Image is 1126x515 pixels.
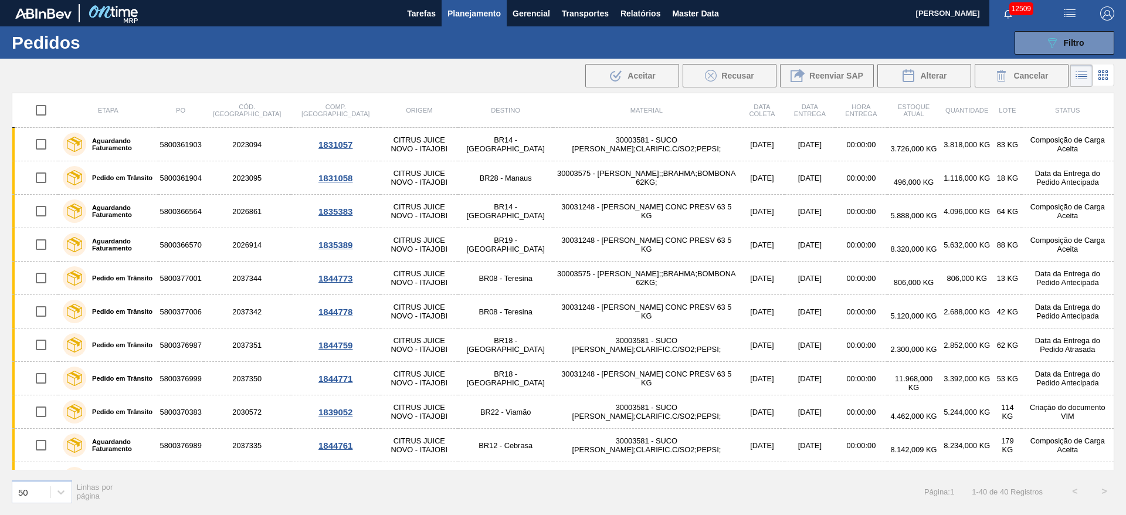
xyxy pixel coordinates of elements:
td: [DATE] [740,429,784,462]
td: 30031248 - [PERSON_NAME] CONC PRESV 63 5 KG [553,195,740,228]
td: 5800376987 [158,328,204,362]
td: 5800376999 [158,362,204,395]
img: TNhmsLtSVTkK8tSr43FrP2fwEKptu5GPRR3wAAAABJRU5ErkJggg== [15,8,72,19]
td: BR20 - [GEOGRAPHIC_DATA] [458,462,553,496]
td: 2026914 [204,228,291,262]
h1: Pedidos [12,36,187,49]
span: Destino [491,107,520,114]
label: Pedido em Trânsito [86,408,152,415]
button: Cancelar [975,64,1069,87]
td: BR14 - [GEOGRAPHIC_DATA] [458,128,553,161]
td: 153 KG [993,462,1021,496]
a: Pedido em Trânsito58003619042023095CITRUS JUICE NOVO - ITAJOBIBR28 - Manaus30003575 - [PERSON_NAM... [12,161,1114,195]
td: Composição de Carga Aceita [1022,429,1114,462]
td: Data da Entrega do Pedido Antecipada [1022,295,1114,328]
td: CITRUS JUICE NOVO - ITAJOBI [381,262,458,295]
td: 00:00:00 [835,262,887,295]
td: [DATE] [785,429,835,462]
td: 64 KG [993,195,1021,228]
td: BR14 - [GEOGRAPHIC_DATA] [458,195,553,228]
span: Material [630,107,663,114]
td: CITRUS JUICE NOVO - ITAJOBI [381,295,458,328]
div: 1839052 [293,407,379,417]
span: 1 - 40 de 40 Registros [972,487,1043,496]
span: Linhas por página [77,483,113,500]
td: Criação do documento VIM [1022,395,1114,429]
span: Página : 1 [924,487,954,496]
td: 00:00:00 [835,195,887,228]
span: Etapa [98,107,118,114]
a: Aguardando Faturamento58003769882037332CITRUS JUICE NOVO - ITAJOBIBR20 - [GEOGRAPHIC_DATA]3000358... [12,462,1114,496]
label: Aguardando Faturamento [86,238,154,252]
div: 1844773 [293,273,379,283]
td: Composição de Carga Aceita [1022,462,1114,496]
td: CITRUS JUICE NOVO - ITAJOBI [381,228,458,262]
div: Visão em Lista [1070,65,1093,87]
span: Data Entrega [794,103,826,117]
span: Planejamento [447,6,501,21]
td: 5800377001 [158,262,204,295]
td: 00:00:00 [835,328,887,362]
td: BR28 - Manaus [458,161,553,195]
span: Quantidade [945,107,988,114]
td: 2023094 [204,128,291,161]
td: CITRUS JUICE NOVO - ITAJOBI [381,328,458,362]
td: 00:00:00 [835,128,887,161]
td: Data da Entrega do Pedido Antecipada [1022,362,1114,395]
td: 2.688,000 KG [940,295,993,328]
span: 806,000 KG [894,278,934,287]
td: 5800366564 [158,195,204,228]
td: [DATE] [740,128,784,161]
td: [DATE] [785,362,835,395]
td: 00:00:00 [835,462,887,496]
td: 30031248 - [PERSON_NAME] CONC PRESV 63 5 KG [553,228,740,262]
span: Status [1055,107,1080,114]
span: 5.888,000 KG [891,211,937,220]
a: Aguardando Faturamento58003665702026914CITRUS JUICE NOVO - ITAJOBIBR19 - [GEOGRAPHIC_DATA]3003124... [12,228,1114,262]
td: 5800377006 [158,295,204,328]
div: Alterar Pedido [877,64,971,87]
td: 30003581 - SUCO [PERSON_NAME];CLARIFIC.C/SO2;PEPSI; [553,395,740,429]
td: 2030572 [204,395,291,429]
td: BR22 - Viamão [458,395,553,429]
td: 83 KG [993,128,1021,161]
td: Composição de Carga Aceita [1022,128,1114,161]
a: Pedido em Trânsito58003769872037351CITRUS JUICE NOVO - ITAJOBIBR18 - [GEOGRAPHIC_DATA]30003581 - ... [12,328,1114,362]
span: Reenviar SAP [809,71,863,80]
td: 30003581 - SUCO [PERSON_NAME];CLARIFIC.C/SO2;PEPSI; [553,429,740,462]
span: Cód. [GEOGRAPHIC_DATA] [213,103,281,117]
td: 00:00:00 [835,228,887,262]
a: Pedido em Trânsito58003770012037344CITRUS JUICE NOVO - ITAJOBIBR08 - Teresina30003575 - [PERSON_N... [12,262,1114,295]
a: Aguardando Faturamento58003665642026861CITRUS JUICE NOVO - ITAJOBIBR14 - [GEOGRAPHIC_DATA]3003124... [12,195,1114,228]
span: Transportes [562,6,609,21]
td: BR12 - Cebrasa [458,429,553,462]
td: 30003581 - SUCO [PERSON_NAME];CLARIFIC.C/SO2;PEPSI; [553,462,740,496]
span: Tarefas [407,6,436,21]
span: 12509 [1009,2,1033,15]
td: Composição de Carga Aceita [1022,195,1114,228]
td: 2037350 [204,362,291,395]
td: [DATE] [740,195,784,228]
td: 2037342 [204,295,291,328]
div: 1844761 [293,441,379,450]
span: 2.300,000 KG [891,345,937,354]
div: Recusar [683,64,776,87]
td: CITRUS JUICE NOVO - ITAJOBI [381,395,458,429]
span: 3.726,000 KG [891,144,937,153]
button: Aceitar [585,64,679,87]
button: Alterar [877,64,971,87]
a: Pedido em Trânsito58003769992037350CITRUS JUICE NOVO - ITAJOBIBR18 - [GEOGRAPHIC_DATA]30031248 - ... [12,362,1114,395]
div: 50 [18,487,28,497]
span: 8.142,009 KG [891,445,937,454]
td: CITRUS JUICE NOVO - ITAJOBI [381,362,458,395]
button: Filtro [1015,31,1114,55]
td: [DATE] [785,395,835,429]
td: [DATE] [740,395,784,429]
td: 2026861 [204,195,291,228]
div: 1844771 [293,374,379,384]
td: 114 KG [993,395,1021,429]
span: Alterar [920,71,947,80]
td: 1.116,000 KG [940,161,993,195]
td: 00:00:00 [835,362,887,395]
